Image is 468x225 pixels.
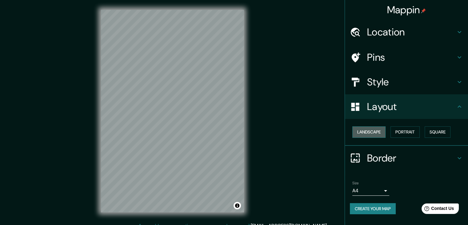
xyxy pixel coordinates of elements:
div: Location [345,20,468,44]
div: Border [345,146,468,170]
div: Style [345,70,468,94]
button: Square [425,126,450,138]
img: pin-icon.png [421,8,426,13]
button: Landscape [352,126,386,138]
button: Toggle attribution [234,202,241,209]
button: Create your map [350,203,396,215]
h4: Mappin [387,4,426,16]
h4: Style [367,76,456,88]
canvas: Map [101,10,244,212]
div: Pins [345,45,468,70]
div: A4 [352,186,389,196]
div: Layout [345,94,468,119]
h4: Location [367,26,456,38]
h4: Pins [367,51,456,63]
iframe: Help widget launcher [413,201,461,218]
label: Size [352,180,359,186]
h4: Layout [367,100,456,113]
h4: Border [367,152,456,164]
button: Portrait [390,126,420,138]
